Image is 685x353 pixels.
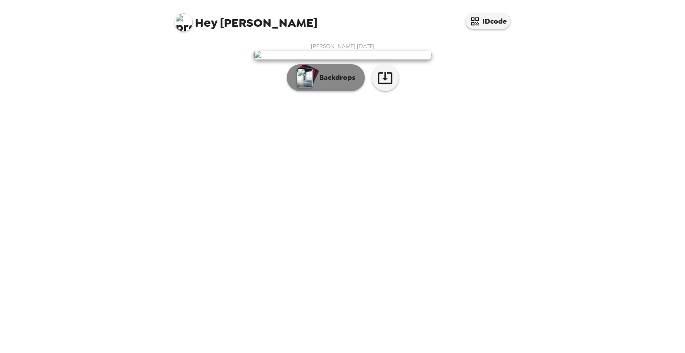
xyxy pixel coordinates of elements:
p: Backdrops [315,72,355,83]
img: user [253,50,432,60]
button: Backdrops [287,64,365,91]
img: profile pic [175,13,193,31]
span: [PERSON_NAME] [175,9,318,29]
button: IDcode [466,13,510,29]
span: Hey [195,15,217,31]
span: [PERSON_NAME] , [DATE] [311,42,375,50]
